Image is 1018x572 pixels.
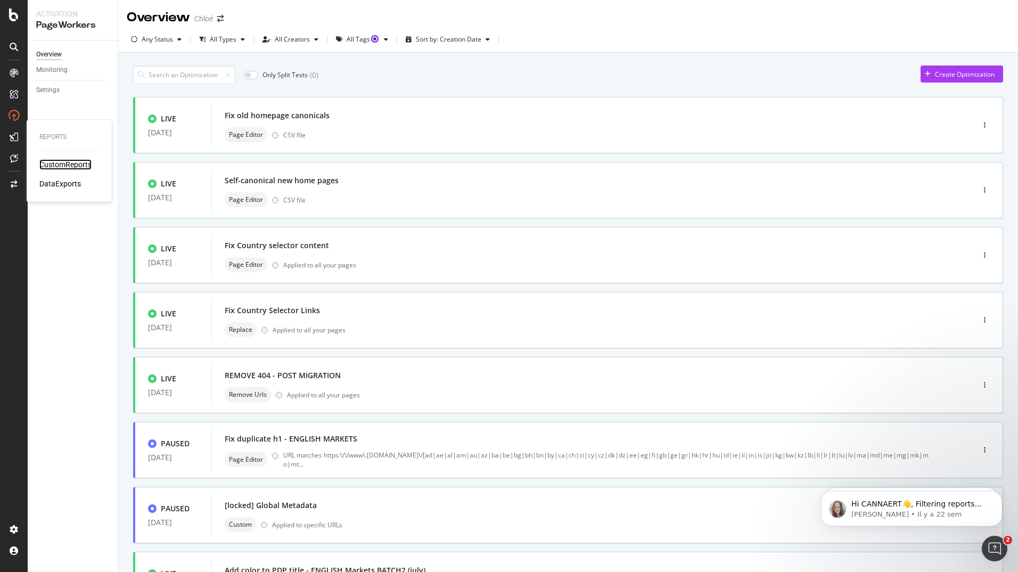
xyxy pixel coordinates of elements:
[161,113,176,124] div: LIVE
[225,322,257,337] div: neutral label
[39,159,92,170] a: CustomReports
[935,70,995,79] div: Create Optimization
[36,49,62,60] div: Overview
[370,34,380,44] div: Tooltip anchor
[36,9,109,19] div: Activation
[225,110,330,121] div: Fix old homepage canonicals
[1004,536,1012,544] span: 2
[36,64,68,76] div: Monitoring
[36,85,60,96] div: Settings
[39,133,99,142] div: Reports
[982,536,1007,561] iframe: Intercom live chat
[287,390,360,399] div: Applied to all your pages
[225,240,329,251] div: Fix Country selector content
[36,19,109,31] div: PageWorkers
[225,500,317,511] div: [locked] Global Metadata
[194,13,213,24] div: Chloé
[310,70,318,80] div: ( 0 )
[225,434,357,444] div: Fix duplicate h1 - ENGLISH MARKETS
[133,66,235,84] input: Search an Optimization
[217,15,224,22] div: arrow-right-arrow-left
[283,260,356,269] div: Applied to all your pages
[148,453,199,462] div: [DATE]
[225,370,341,381] div: REMOVE 404 - POST MIGRATION
[36,85,110,96] a: Settings
[921,66,1003,83] button: Create Optimization
[225,387,271,402] div: neutral label
[229,262,263,268] span: Page Editor
[148,323,199,332] div: [DATE]
[161,438,190,449] div: PAUSED
[299,460,303,469] span: ...
[225,517,256,532] div: neutral label
[332,31,392,48] button: All TagsTooltip anchor
[142,36,173,43] div: Any Status
[225,127,267,142] div: neutral label
[195,31,249,48] button: All Types
[161,308,176,319] div: LIVE
[401,31,494,48] button: Sort by: Creation Date
[229,197,263,203] span: Page Editor
[229,391,267,398] span: Remove Urls
[36,49,110,60] a: Overview
[229,521,252,528] span: Custom
[229,132,263,138] span: Page Editor
[148,193,199,202] div: [DATE]
[225,192,267,207] div: neutral label
[148,258,199,267] div: [DATE]
[161,503,190,514] div: PAUSED
[229,456,263,463] span: Page Editor
[210,36,236,43] div: All Types
[273,325,346,334] div: Applied to all your pages
[148,388,199,397] div: [DATE]
[347,36,380,43] div: All Tags
[258,31,323,48] button: All Creators
[275,36,310,43] div: All Creators
[225,257,267,272] div: neutral label
[225,175,339,186] div: Self-canonical new home pages
[225,452,267,467] div: neutral label
[161,373,176,384] div: LIVE
[805,469,1018,543] iframe: Intercom notifications message
[127,9,190,27] div: Overview
[272,520,342,529] div: Applied to specific URLs
[283,195,306,205] div: CSV file
[416,36,481,43] div: Sort by: Creation Date
[148,518,199,527] div: [DATE]
[225,305,320,316] div: Fix Country Selector Links
[39,178,81,189] a: DataExports
[161,243,176,254] div: LIVE
[262,70,308,79] div: Only Split Tests
[127,31,186,48] button: Any Status
[283,451,929,469] div: URL matches https:\/\/www\.[DOMAIN_NAME]\/[ad|ae|al|am|au|az|ba|be|bg|bh|bn|by|ca|ch|ci|cy|cz|dk|...
[36,64,110,76] a: Monitoring
[148,128,199,137] div: [DATE]
[283,130,306,140] div: CSV file
[161,178,176,189] div: LIVE
[229,326,252,333] span: Replace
